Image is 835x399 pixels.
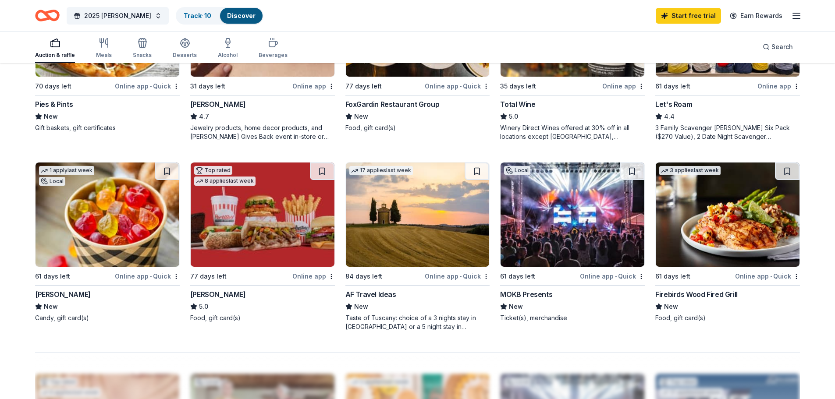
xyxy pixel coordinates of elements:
div: 17 applies last week [349,166,413,175]
span: 5.0 [199,301,208,312]
div: 77 days left [190,271,227,282]
img: Image for Albanese [36,162,179,267]
a: Start free trial [656,8,721,24]
div: AF Travel Ideas [345,289,396,300]
div: Let's Roam [655,99,692,109]
span: New [664,301,678,312]
div: Online app [602,81,645,92]
a: Image for AF Travel Ideas17 applieslast week84 days leftOnline app•QuickAF Travel IdeasNewTaste o... [345,162,490,331]
img: Image for AF Travel Ideas [346,162,490,267]
span: 4.7 [199,111,209,122]
div: Food, gift card(s) [190,314,335,322]
button: Auction & raffle [35,34,75,63]
div: Gift baskets, gift certificates [35,124,180,132]
img: Image for Firebirds Wood Fired Grill [656,162,799,267]
button: Track· 10Discover [176,7,263,25]
button: Beverages [259,34,288,63]
div: 61 days left [655,271,690,282]
div: Food, gift card(s) [655,314,800,322]
div: Firebirds Wood Fired Grill [655,289,738,300]
div: Online app [757,81,800,92]
div: 61 days left [655,81,690,92]
button: Snacks [133,34,152,63]
div: 35 days left [500,81,536,92]
div: FoxGardin Restaurant Group [345,99,440,109]
span: New [44,111,58,122]
div: Online app [292,271,335,282]
span: Search [771,42,793,52]
div: 8 applies last week [194,177,256,186]
div: Beverages [259,52,288,59]
button: Meals [96,34,112,63]
span: 2025 [PERSON_NAME] [84,11,151,21]
div: [PERSON_NAME] [190,289,246,300]
div: Local [504,166,530,175]
a: Image for Albanese1 applylast weekLocal61 days leftOnline app•Quick[PERSON_NAME]NewCandy, gift ca... [35,162,180,322]
div: Candy, gift card(s) [35,314,180,322]
span: 5.0 [509,111,518,122]
div: Online app Quick [425,81,490,92]
a: Home [35,5,60,26]
a: Image for MOKB PresentsLocal61 days leftOnline app•QuickMOKB PresentsNewTicket(s), merchandise [500,162,645,322]
span: • [150,273,152,280]
button: 2025 [PERSON_NAME] [67,7,169,25]
div: Local [39,177,65,186]
div: Total Wine [500,99,535,109]
span: • [150,83,152,90]
button: Search [756,38,800,56]
div: 61 days left [500,271,535,282]
div: 31 days left [190,81,225,92]
div: 77 days left [345,81,382,92]
span: • [460,83,462,90]
div: Winery Direct Wines offered at 30% off in all locations except [GEOGRAPHIC_DATA], [GEOGRAPHIC_DAT... [500,124,645,141]
div: 3 applies last week [659,166,721,175]
span: • [615,273,617,280]
span: New [509,301,523,312]
div: Auction & raffle [35,52,75,59]
div: Desserts [173,52,197,59]
div: Ticket(s), merchandise [500,314,645,322]
div: Online app Quick [115,271,180,282]
div: Snacks [133,52,152,59]
div: Alcohol [218,52,238,59]
div: [PERSON_NAME] [35,289,91,300]
a: Image for Portillo'sTop rated8 applieslast week77 days leftOnline app[PERSON_NAME]5.0Food, gift c... [190,162,335,322]
div: 70 days left [35,81,71,92]
span: New [354,111,368,122]
img: Image for Portillo's [191,162,334,267]
div: Top rated [194,166,232,175]
div: Online app Quick [425,271,490,282]
a: Discover [227,12,256,19]
div: Pies & Pints [35,99,73,109]
span: New [354,301,368,312]
a: Earn Rewards [725,8,788,24]
div: 3 Family Scavenger [PERSON_NAME] Six Pack ($270 Value), 2 Date Night Scavenger [PERSON_NAME] Two ... [655,124,800,141]
div: 61 days left [35,271,70,282]
div: Taste of Tuscany: choice of a 3 nights stay in [GEOGRAPHIC_DATA] or a 5 night stay in [GEOGRAPHIC... [345,314,490,331]
img: Image for MOKB Presents [501,162,644,267]
div: Online app Quick [580,271,645,282]
div: Online app [292,81,335,92]
button: Desserts [173,34,197,63]
div: 84 days left [345,271,382,282]
div: Food, gift card(s) [345,124,490,132]
span: 4.4 [664,111,675,122]
div: MOKB Presents [500,289,552,300]
div: 1 apply last week [39,166,94,175]
div: [PERSON_NAME] [190,99,246,109]
span: New [44,301,58,312]
button: Alcohol [218,34,238,63]
a: Image for Firebirds Wood Fired Grill3 applieslast week61 days leftOnline app•QuickFirebirds Wood ... [655,162,800,322]
div: Online app Quick [735,271,800,282]
div: Jewelry products, home decor products, and [PERSON_NAME] Gives Back event in-store or online (or ... [190,124,335,141]
div: Meals [96,52,112,59]
div: Online app Quick [115,81,180,92]
a: Track· 10 [184,12,211,19]
span: • [460,273,462,280]
span: • [770,273,772,280]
